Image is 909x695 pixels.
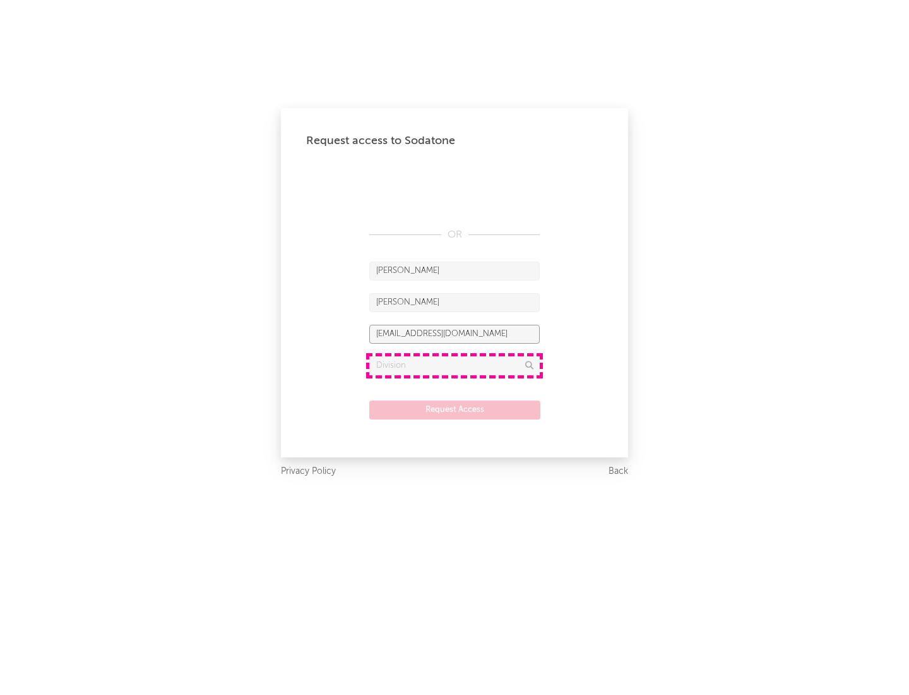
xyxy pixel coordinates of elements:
[369,325,540,344] input: Email
[609,464,628,480] a: Back
[369,293,540,312] input: Last Name
[369,356,540,375] input: Division
[369,262,540,281] input: First Name
[281,464,336,480] a: Privacy Policy
[369,227,540,243] div: OR
[369,401,540,420] button: Request Access
[306,133,603,148] div: Request access to Sodatone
